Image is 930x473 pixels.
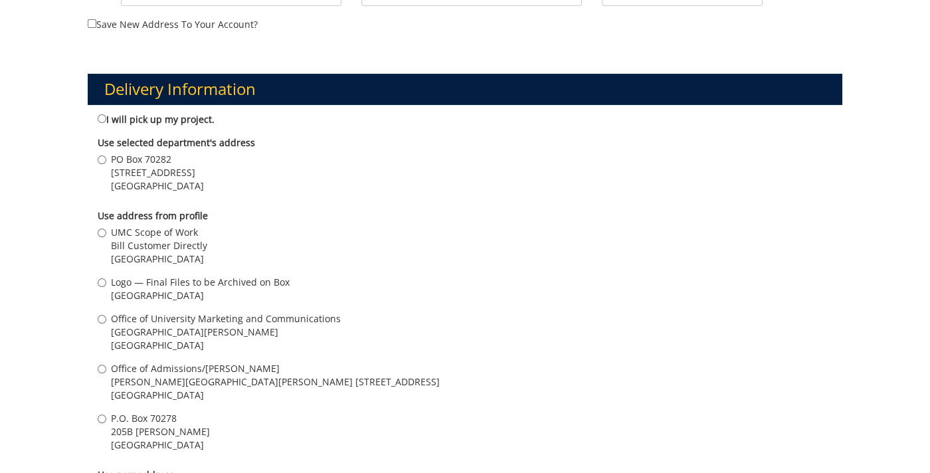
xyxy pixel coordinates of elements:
[88,19,96,28] input: Save new address to your account?
[111,339,341,352] span: [GEOGRAPHIC_DATA]
[111,239,207,252] span: Bill Customer Directly
[98,365,106,373] input: Office of Admissions/[PERSON_NAME] [PERSON_NAME][GEOGRAPHIC_DATA][PERSON_NAME] [STREET_ADDRESS] [...
[98,315,106,324] input: Office of University Marketing and Communications [GEOGRAPHIC_DATA][PERSON_NAME] [GEOGRAPHIC_DATA]
[98,209,208,222] b: Use address from profile
[111,412,210,425] span: P.O. Box 70278
[98,114,106,123] input: I will pick up my project.
[111,226,207,239] span: UMC Scope of Work
[111,289,290,302] span: [GEOGRAPHIC_DATA]
[111,438,210,452] span: [GEOGRAPHIC_DATA]
[111,179,204,193] span: [GEOGRAPHIC_DATA]
[98,278,106,287] input: Logo — Final Files to be Archived on Box [GEOGRAPHIC_DATA]
[98,415,106,423] input: P.O. Box 70278 205B [PERSON_NAME] [GEOGRAPHIC_DATA]
[98,112,215,126] label: I will pick up my project.
[111,326,341,339] span: [GEOGRAPHIC_DATA][PERSON_NAME]
[111,252,207,266] span: [GEOGRAPHIC_DATA]
[98,155,106,164] input: PO Box 70282 [STREET_ADDRESS] [GEOGRAPHIC_DATA]
[111,389,440,402] span: [GEOGRAPHIC_DATA]
[111,312,341,326] span: Office of University Marketing and Communications
[111,375,440,389] span: [PERSON_NAME][GEOGRAPHIC_DATA][PERSON_NAME] [STREET_ADDRESS]
[98,229,106,237] input: UMC Scope of Work Bill Customer Directly [GEOGRAPHIC_DATA]
[111,425,210,438] span: 205B [PERSON_NAME]
[111,276,290,289] span: Logo — Final Files to be Archived on Box
[111,362,440,375] span: Office of Admissions/[PERSON_NAME]
[111,166,204,179] span: [STREET_ADDRESS]
[88,74,843,104] h3: Delivery Information
[111,153,204,166] span: PO Box 70282
[98,136,255,149] b: Use selected department's address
